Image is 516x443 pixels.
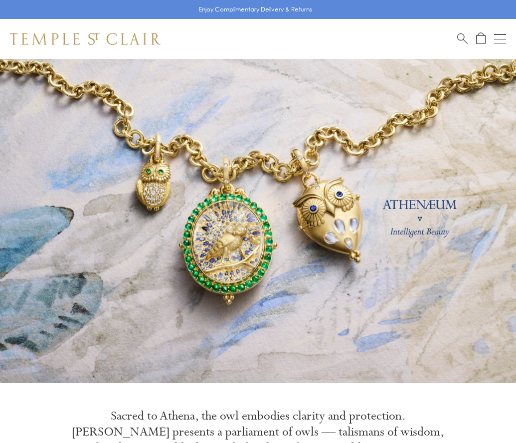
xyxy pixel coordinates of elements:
button: Open navigation [494,33,506,45]
p: Enjoy Complimentary Delivery & Returns [199,4,312,14]
a: Open Shopping Bag [476,32,486,45]
img: Temple St. Clair [10,33,161,45]
a: Search [457,32,468,45]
